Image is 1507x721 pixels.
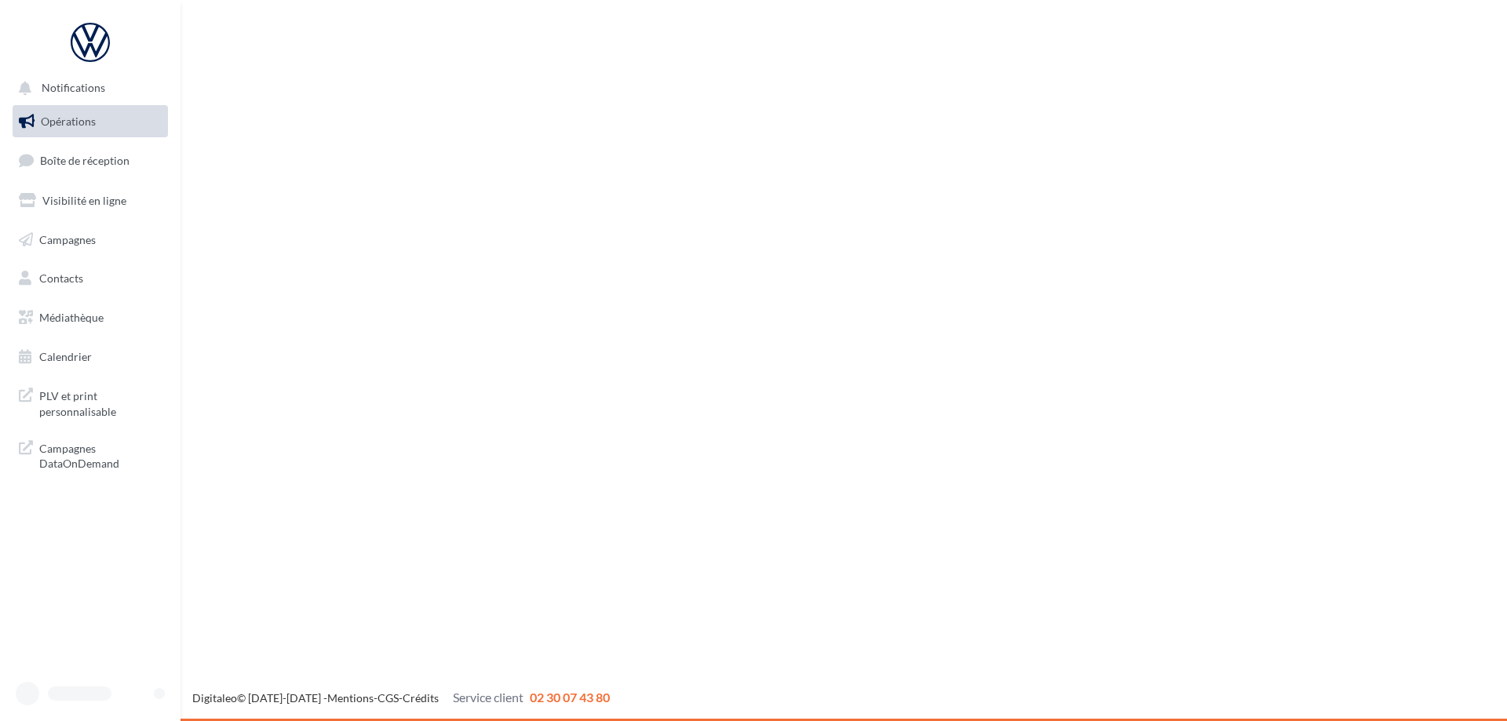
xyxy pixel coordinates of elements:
[39,350,92,363] span: Calendrier
[39,438,162,472] span: Campagnes DataOnDemand
[403,691,439,705] a: Crédits
[192,691,610,705] span: © [DATE]-[DATE] - - -
[453,690,524,705] span: Service client
[42,82,105,95] span: Notifications
[39,232,96,246] span: Campagnes
[39,385,162,419] span: PLV et print personnalisable
[9,301,171,334] a: Médiathèque
[9,224,171,257] a: Campagnes
[39,271,83,285] span: Contacts
[9,432,171,478] a: Campagnes DataOnDemand
[9,105,171,138] a: Opérations
[40,154,130,167] span: Boîte de réception
[9,144,171,177] a: Boîte de réception
[39,311,104,324] span: Médiathèque
[9,184,171,217] a: Visibilité en ligne
[192,691,237,705] a: Digitaleo
[9,340,171,373] a: Calendrier
[9,262,171,295] a: Contacts
[42,194,126,207] span: Visibilité en ligne
[530,690,610,705] span: 02 30 07 43 80
[378,691,399,705] a: CGS
[41,115,96,128] span: Opérations
[9,379,171,425] a: PLV et print personnalisable
[327,691,374,705] a: Mentions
